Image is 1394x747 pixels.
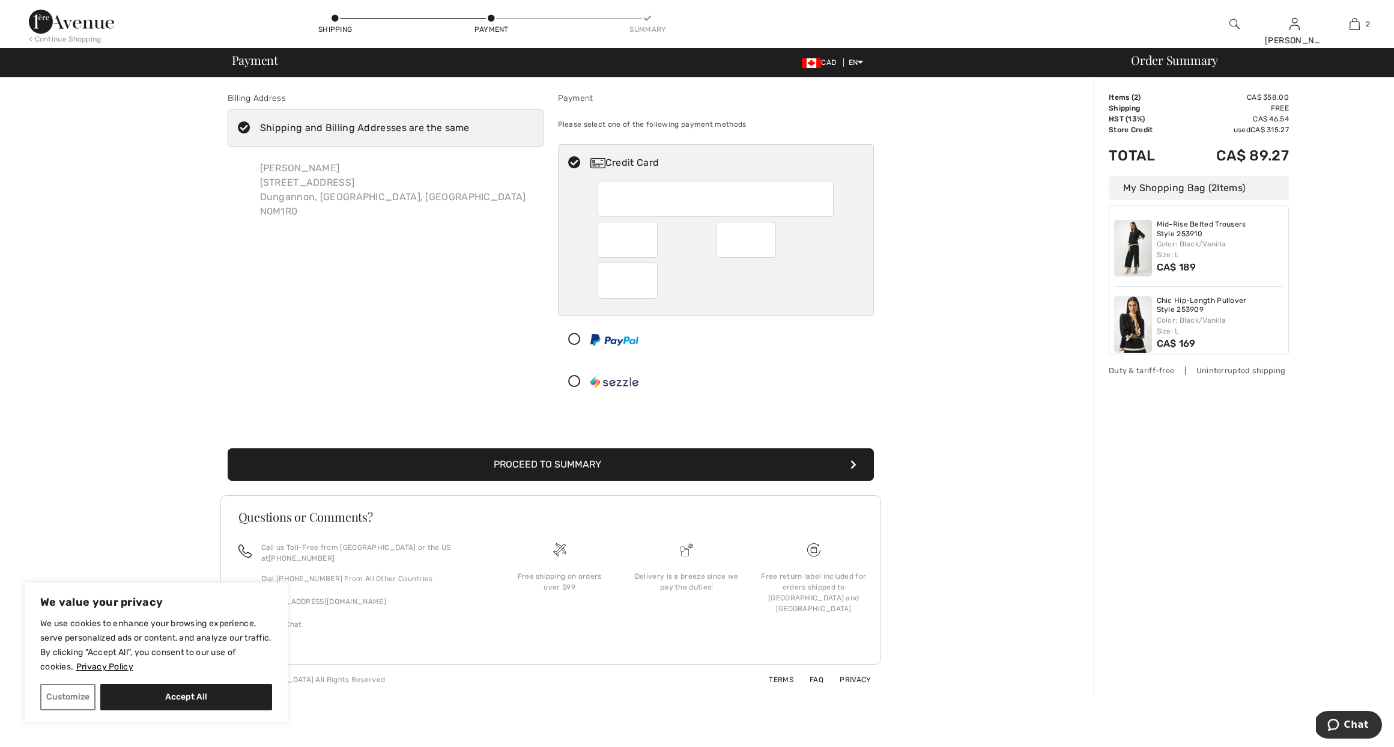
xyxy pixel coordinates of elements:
[1265,34,1324,47] div: [PERSON_NAME]
[1109,92,1179,103] td: Items ( )
[590,334,638,346] img: PayPal
[590,376,638,388] img: Sezzle
[317,24,353,35] div: Shipping
[238,511,863,523] h3: Questions or Comments?
[1157,296,1284,315] a: Chic Hip-Length Pullover Style 253909
[506,571,614,593] div: Free shipping on orders over $99
[629,24,665,35] div: Summary
[261,597,386,606] a: [EMAIL_ADDRESS][DOMAIN_NAME]
[250,151,536,228] div: [PERSON_NAME] [STREET_ADDRESS] Dungannon, [GEOGRAPHIC_DATA], [GEOGRAPHIC_DATA] N0M1R0
[802,58,821,68] img: Canadian Dollar
[558,109,874,139] div: Please select one of the following payment methods
[40,617,272,674] p: We use cookies to enhance your browsing experience, serve personalized ads or content, and analyz...
[1350,17,1360,31] img: My Bag
[1157,261,1196,273] span: CA$ 189
[232,54,278,66] span: Payment
[473,24,509,35] div: Payment
[795,675,823,684] a: FAQ
[238,544,252,558] img: call
[1229,17,1240,31] img: search the website
[1366,19,1370,29] span: 2
[558,92,874,105] div: Payment
[1211,182,1217,194] span: 2
[1157,239,1284,260] div: Color: Black/Vanilla Size: L
[632,571,741,593] div: Delivery is a breeze since we pay the duties!
[1109,365,1289,376] div: Duty & tariff-free | Uninterrupted shipping
[29,10,114,34] img: 1ère Avenue
[1179,124,1289,135] td: used
[1157,220,1284,239] a: Mid-Rise Belted Trousers Style 253910
[1289,18,1300,29] a: Sign In
[553,543,566,556] img: Free shipping on orders over $99
[607,185,826,213] iframe: Secure Credit Card Frame - Credit Card Number
[1157,315,1284,337] div: Color: Black/Vanilla Size: L
[849,58,864,67] span: EN
[1114,220,1152,276] img: Mid-Rise Belted Trousers Style 253910
[261,542,482,564] p: Call us Toll-Free from [GEOGRAPHIC_DATA] or the US at
[268,554,335,563] a: [PHONE_NUMBER]
[1179,114,1289,124] td: CA$ 46.54
[1179,92,1289,103] td: CA$ 358.00
[40,595,272,609] p: We value your privacy
[100,684,272,710] button: Accept All
[1109,135,1179,176] td: Total
[1316,711,1382,741] iframe: Opens a widget where you can chat to one of our agents
[228,448,874,481] button: Proceed to Summary
[260,121,470,135] div: Shipping and Billing Addresses are the same
[760,571,868,614] div: Free return label included for orders shipped to [GEOGRAPHIC_DATA] and [GEOGRAPHIC_DATA]
[1114,296,1152,353] img: Chic Hip-Length Pullover Style 253909
[607,267,650,294] iframe: Secure Credit Card Frame - CVV
[40,684,95,710] button: Customize
[1134,93,1138,102] span: 2
[1109,124,1179,135] td: Store Credit
[1109,114,1179,124] td: HST (13%)
[1109,103,1179,114] td: Shipping
[1179,135,1289,176] td: CA$ 89.27
[607,226,650,254] iframe: Secure Credit Card Frame - Expiration Month
[802,58,841,67] span: CAD
[29,34,102,44] div: < Continue Shopping
[825,675,871,684] a: Privacy
[726,226,768,254] iframe: Secure Credit Card Frame - Expiration Year
[807,543,820,556] img: Free shipping on orders over $99
[24,582,288,723] div: We value your privacy
[680,543,693,556] img: Delivery is a breeze since we pay the duties!
[1179,103,1289,114] td: Free
[1157,338,1196,349] span: CA$ 169
[754,675,793,684] a: Terms
[261,573,482,584] p: Dial [PHONE_NUMBER] From All Other Countries
[1250,126,1289,134] span: CA$ 315.27
[228,92,544,105] div: Billing Address
[590,158,605,168] img: Credit Card
[1325,17,1384,31] a: 2
[76,661,134,672] a: Privacy Policy
[230,674,386,685] div: © [GEOGRAPHIC_DATA] All Rights Reserved
[590,156,865,170] div: Credit Card
[1109,176,1289,200] div: My Shopping Bag ( Items)
[1289,17,1300,31] img: My Info
[1117,54,1387,66] div: Order Summary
